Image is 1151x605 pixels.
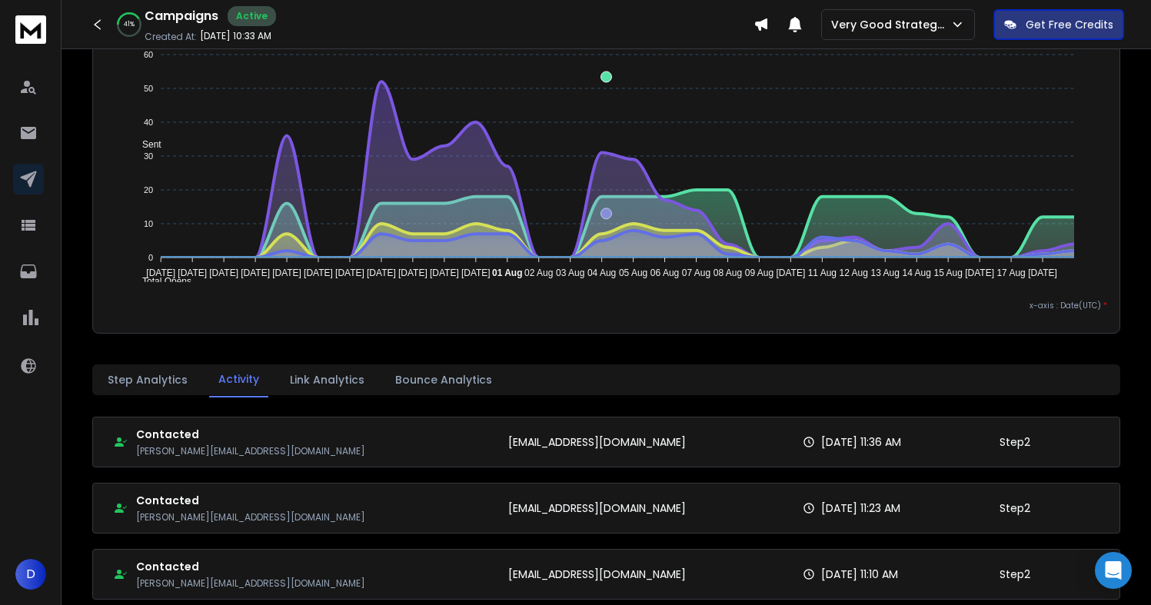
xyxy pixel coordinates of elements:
img: logo [15,15,46,44]
tspan: 15 Aug [934,268,963,278]
tspan: [DATE] [178,268,207,278]
tspan: [DATE] [335,268,364,278]
tspan: [DATE] [430,268,459,278]
p: [PERSON_NAME][EMAIL_ADDRESS][DOMAIN_NAME] [136,511,365,524]
p: [DATE] 10:33 AM [200,30,271,42]
tspan: [DATE] [272,268,301,278]
button: D [15,559,46,590]
button: Link Analytics [281,363,374,397]
tspan: [DATE] [461,268,491,278]
p: [DATE] 11:23 AM [821,500,900,516]
tspan: [DATE] [398,268,427,278]
tspan: 12 Aug [840,268,868,278]
h1: Contacted [136,493,365,508]
p: Very Good Strategies [831,17,950,32]
p: x-axis : Date(UTC) [105,300,1107,311]
tspan: 09 Aug [745,268,773,278]
tspan: 11 Aug [808,268,837,278]
p: Step 2 [1000,567,1030,582]
h1: Contacted [136,559,365,574]
div: Active [228,6,276,26]
p: [PERSON_NAME][EMAIL_ADDRESS][DOMAIN_NAME] [136,577,365,590]
p: Step 2 [1000,500,1030,516]
p: [DATE] 11:36 AM [821,434,901,450]
p: [DATE] 11:10 AM [821,567,898,582]
p: [PERSON_NAME][EMAIL_ADDRESS][DOMAIN_NAME] [136,445,365,457]
button: Activity [209,362,268,397]
tspan: 02 Aug [524,268,553,278]
p: 41 % [124,20,135,29]
p: Created At: [145,31,197,43]
button: Step Analytics [98,363,197,397]
tspan: 06 Aug [650,268,679,278]
p: Get Free Credits [1026,17,1113,32]
p: [EMAIL_ADDRESS][DOMAIN_NAME] [508,567,686,582]
tspan: 30 [144,151,153,161]
tspan: 50 [144,84,153,93]
tspan: [DATE] [304,268,333,278]
tspan: [DATE] [241,268,270,278]
tspan: 04 Aug [587,268,616,278]
h1: Contacted [136,427,365,442]
tspan: 10 [144,219,153,228]
p: [EMAIL_ADDRESS][DOMAIN_NAME] [508,500,686,516]
span: Total Opens [131,276,191,287]
span: Sent [131,139,161,150]
tspan: 05 Aug [619,268,647,278]
tspan: 60 [144,50,153,59]
tspan: 01 Aug [492,268,523,278]
tspan: [DATE] [777,268,806,278]
tspan: 0 [148,253,153,262]
button: Bounce Analytics [386,363,501,397]
tspan: 20 [144,185,153,194]
tspan: [DATE] [367,268,396,278]
h1: Campaigns [145,7,218,25]
tspan: 14 Aug [903,268,931,278]
button: Get Free Credits [993,9,1124,40]
tspan: 08 Aug [714,268,742,278]
tspan: 40 [144,118,153,127]
tspan: [DATE] [1029,268,1058,278]
tspan: [DATE] [146,268,175,278]
tspan: 07 Aug [682,268,710,278]
tspan: 03 Aug [556,268,584,278]
p: [EMAIL_ADDRESS][DOMAIN_NAME] [508,434,686,450]
p: Step 2 [1000,434,1030,450]
tspan: 17 Aug [997,268,1026,278]
div: Open Intercom Messenger [1095,552,1132,589]
tspan: [DATE] [209,268,238,278]
tspan: [DATE] [966,268,995,278]
tspan: 13 Aug [871,268,900,278]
